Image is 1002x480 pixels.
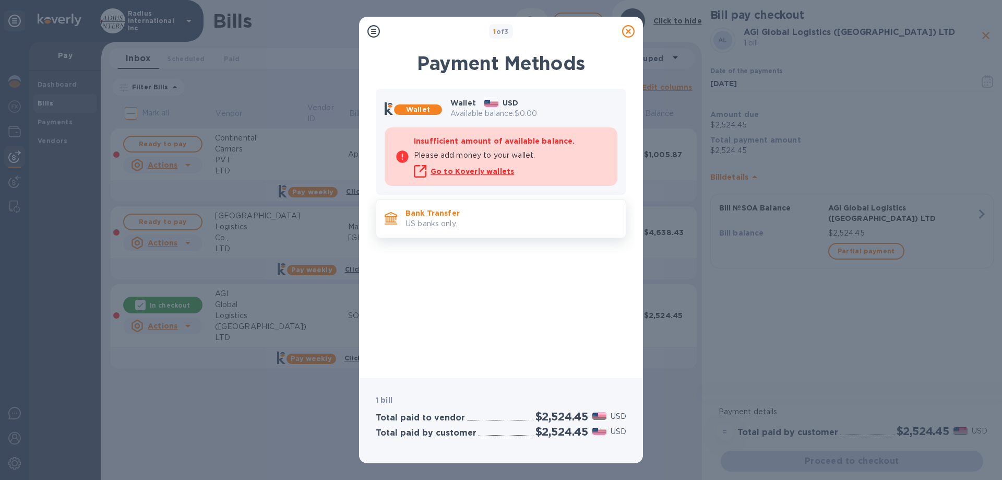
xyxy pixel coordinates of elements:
[376,52,626,74] h1: Payment Methods
[405,208,617,218] p: Bank Transfer
[406,106,430,113] b: Wallet
[414,137,575,145] b: Insufficient amount of available balance.
[376,413,465,423] h3: Total paid to vendor
[611,426,626,437] p: USD
[493,28,509,36] b: of 3
[493,28,496,36] span: 1
[450,108,617,119] p: Available balance: $0.00
[431,167,514,175] u: Go to Koverly wallets
[414,150,607,161] p: Please add money to your wallet.
[376,396,392,404] b: 1 bill
[503,98,518,108] p: USD
[484,100,498,107] img: USD
[592,413,606,420] img: USD
[450,98,476,108] p: Wallet
[611,411,626,422] p: USD
[376,428,476,438] h3: Total paid by customer
[535,410,588,423] h2: $2,524.45
[405,218,617,229] p: US banks only.
[535,425,588,438] h2: $2,524.45
[592,428,606,435] img: USD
